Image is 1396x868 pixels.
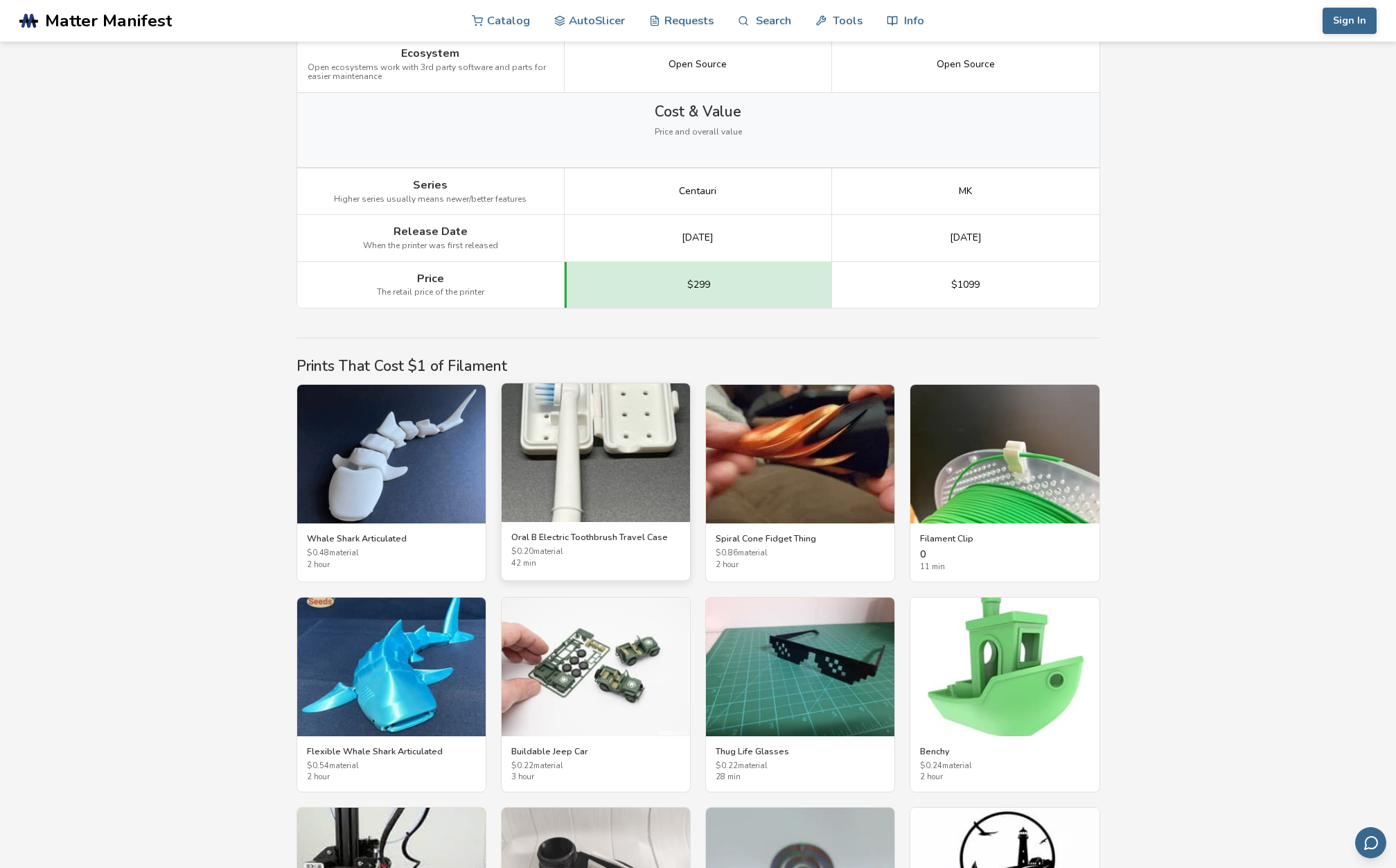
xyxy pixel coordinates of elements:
div: 0 [920,549,1089,571]
span: $ 0.48 material [307,549,476,558]
img: Buildable Jeep Car [502,598,690,736]
span: $ 0.86 material [716,549,885,558]
span: $ 0.24 material [920,762,1089,771]
a: Buildable Jeep CarBuildable Jeep Car$0.22material3 hour [501,597,691,793]
span: [DATE] [950,232,982,243]
h3: Benchy [920,746,1089,757]
img: Thug Life Glasses [706,598,894,736]
img: Spiral Cone Fidget Thing [706,385,894,523]
span: 2 hour [920,773,1089,782]
span: Ecosystem [401,47,459,60]
img: Oral B Electric Toothbrush Travel Case [502,383,690,522]
span: Open Source [669,59,727,70]
h2: Prints That Cost $1 of Filament [297,358,1100,374]
img: Flexible Whale Shark Articulated [297,598,486,736]
span: 28 min [716,773,885,782]
button: Sign In [1323,8,1377,34]
a: Whale Shark ArticulatedWhale Shark Articulated$0.48material2 hour [297,384,486,582]
img: Whale Shark Articulated [297,385,486,523]
span: $ 0.20 material [511,548,680,557]
span: $ 0.22 material [511,762,680,771]
img: Filament Clip [910,385,1099,523]
span: $ 0.54 material [307,762,476,771]
span: Cost & Value [655,103,741,120]
span: 42 min [511,559,680,568]
span: $ 0.22 material [716,762,885,771]
h3: Oral B Electric Toothbrush Travel Case [511,532,680,543]
span: [DATE] [682,232,714,243]
span: Price [417,272,444,285]
h3: Buildable Jeep Car [511,746,680,757]
span: MK [959,186,972,197]
h3: Flexible Whale Shark Articulated [307,746,476,757]
h3: Spiral Cone Fidget Thing [716,533,885,544]
h3: Thug Life Glasses [716,746,885,757]
button: Send feedback via email [1355,827,1386,858]
span: 2 hour [307,561,476,570]
span: Open ecosystems work with 3rd party software and parts for easier maintenance [308,63,554,83]
h3: Filament Clip [920,533,1089,544]
span: The retail price of the printer [377,288,484,297]
span: Centauri [679,186,716,197]
h3: Whale Shark Articulated [307,533,476,544]
span: 3 hour [511,773,680,782]
span: Higher series usually means newer/better features [334,195,527,205]
a: Spiral Cone Fidget ThingSpiral Cone Fidget Thing$0.86material2 hour [705,384,895,582]
img: Benchy [910,598,1099,736]
a: BenchyBenchy$0.24material2 hour [910,597,1099,793]
span: Price and overall value [655,128,742,137]
span: Release Date [394,225,468,238]
span: $1099 [951,279,980,290]
span: Open Source [937,59,995,70]
a: Filament ClipFilament Clip011 min [910,384,1099,582]
span: $299 [687,279,710,290]
a: Thug Life GlassesThug Life Glasses$0.22material28 min [705,597,895,793]
span: Matter Manifest [45,11,172,31]
span: Series [413,179,448,191]
span: 2 hour [716,561,885,570]
span: When the printer was first released [363,241,498,251]
a: Oral B Electric Toothbrush Travel CaseOral B Electric Toothbrush Travel Case$0.20material42 min [501,383,691,581]
a: Flexible Whale Shark ArticulatedFlexible Whale Shark Articulated$0.54material2 hour [297,597,486,793]
span: 2 hour [307,773,476,782]
span: 11 min [920,563,1089,572]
